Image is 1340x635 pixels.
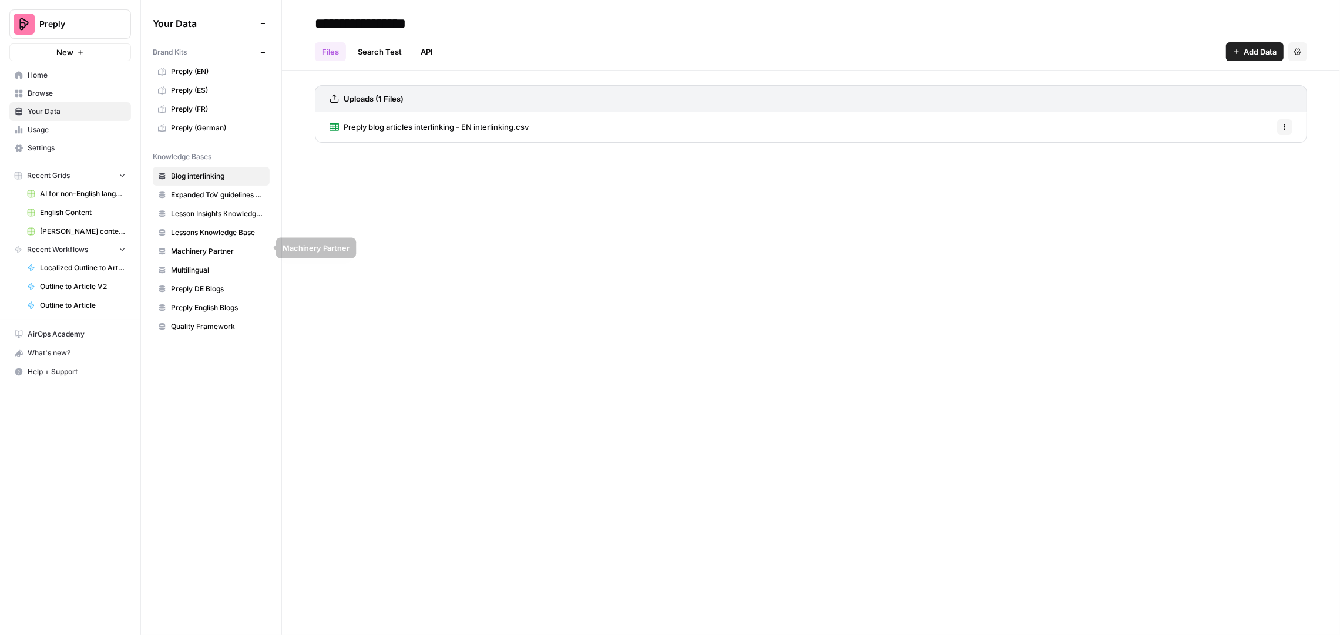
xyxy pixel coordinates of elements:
a: Usage [9,120,131,139]
a: API [414,42,440,61]
a: Preply blog articles interlinking - EN interlinking.csv [330,112,529,142]
a: Localized Outline to Article [22,258,131,277]
span: Preply English Blogs [171,303,264,313]
a: Home [9,66,131,85]
a: Preply (ES) [153,81,270,100]
a: Quality Framework [153,317,270,336]
span: [PERSON_NAME] content interlinking test [40,226,126,237]
a: Preply (EN) [153,62,270,81]
span: Your Data [153,16,256,31]
span: Home [28,70,126,80]
button: Recent Grids [9,167,131,184]
span: Recent Grids [27,170,70,181]
button: Add Data [1226,42,1284,61]
h3: Uploads (1 Files) [344,93,404,105]
span: Lesson Insights Knowledge Base [171,209,264,219]
span: Outline to Article [40,300,126,311]
a: Outline to Article [22,296,131,315]
span: Expanded ToV guidelines for AI [171,190,264,200]
span: Settings [28,143,126,153]
a: Browse [9,84,131,103]
div: What's new? [10,344,130,362]
span: Lessons Knowledge Base [171,227,264,238]
span: New [56,46,73,58]
span: Brand Kits [153,47,187,58]
button: New [9,43,131,61]
span: English Content [40,207,126,218]
a: Settings [9,139,131,157]
a: Multilingual [153,261,270,280]
span: AirOps Academy [28,329,126,340]
a: [PERSON_NAME] content interlinking test [22,222,131,241]
button: Workspace: Preply [9,9,131,39]
span: Recent Workflows [27,244,88,255]
span: Knowledge Bases [153,152,211,162]
span: Help + Support [28,367,126,377]
a: Preply English Blogs [153,298,270,317]
button: What's new? [9,344,131,362]
a: Files [315,42,346,61]
a: Expanded ToV guidelines for AI [153,186,270,204]
span: Quality Framework [171,321,264,332]
span: Preply (EN) [171,66,264,77]
span: Preply (German) [171,123,264,133]
span: Usage [28,125,126,135]
span: Your Data [28,106,126,117]
a: Your Data [9,102,131,121]
a: Lessons Knowledge Base [153,223,270,242]
a: AI for non-English languages [22,184,131,203]
a: Outline to Article V2 [22,277,131,296]
a: English Content [22,203,131,222]
a: Preply (German) [153,119,270,137]
span: AI for non-English languages [40,189,126,199]
span: Browse [28,88,126,99]
span: Outline to Article V2 [40,281,126,292]
a: Lesson Insights Knowledge Base [153,204,270,223]
span: Blog interlinking [171,171,264,182]
span: Add Data [1244,46,1277,58]
a: AirOps Academy [9,325,131,344]
span: Localized Outline to Article [40,263,126,273]
a: Preply (FR) [153,100,270,119]
span: Multilingual [171,265,264,275]
button: Help + Support [9,362,131,381]
span: Preply (ES) [171,85,264,96]
a: Search Test [351,42,409,61]
span: Preply (FR) [171,104,264,115]
button: Recent Workflows [9,241,131,258]
a: Machinery Partner [153,242,270,261]
a: Blog interlinking [153,167,270,186]
span: Preply [39,18,110,30]
span: Machinery Partner [171,246,264,257]
span: Preply DE Blogs [171,284,264,294]
a: Preply DE Blogs [153,280,270,298]
img: Preply Logo [14,14,35,35]
span: Preply blog articles interlinking - EN interlinking.csv [344,121,529,133]
a: Uploads (1 Files) [330,86,404,112]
